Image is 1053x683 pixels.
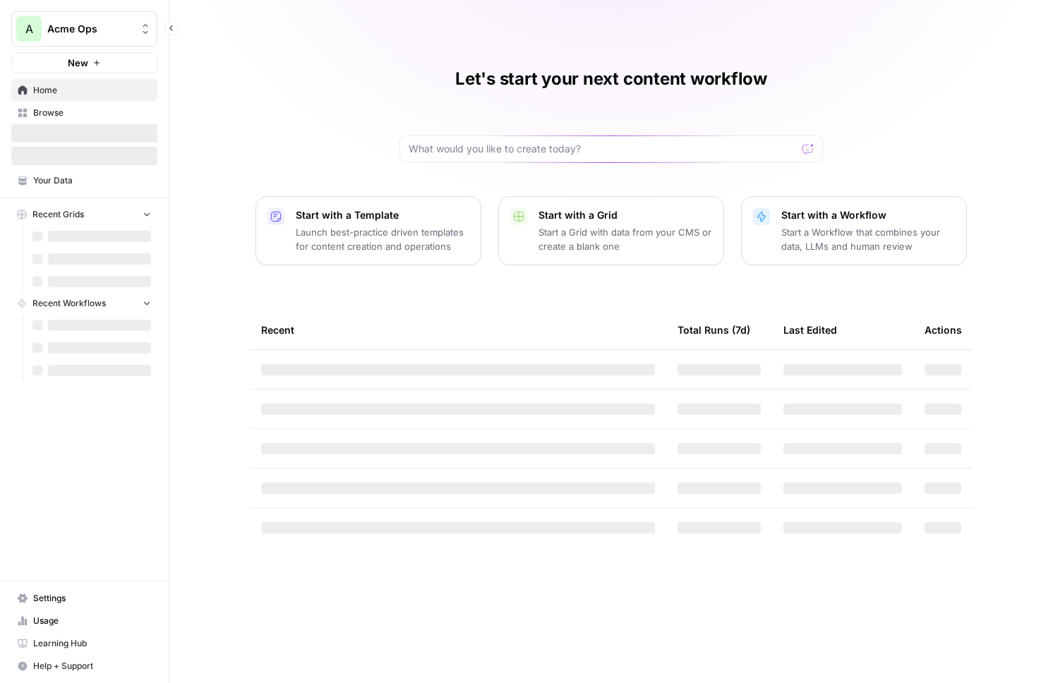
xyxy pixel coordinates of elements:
[68,56,88,70] span: New
[678,310,750,349] div: Total Runs (7d)
[33,174,151,187] span: Your Data
[11,632,157,655] a: Learning Hub
[11,293,157,314] button: Recent Workflows
[498,196,724,265] button: Start with a GridStart a Grid with data from your CMS or create a blank one
[33,615,151,627] span: Usage
[11,102,157,124] a: Browse
[783,310,837,349] div: Last Edited
[11,204,157,225] button: Recent Grids
[32,297,106,310] span: Recent Workflows
[33,84,151,97] span: Home
[741,196,967,265] button: Start with a WorkflowStart a Workflow that combines your data, LLMs and human review
[33,637,151,650] span: Learning Hub
[11,11,157,47] button: Workspace: Acme Ops
[538,208,712,222] p: Start with a Grid
[47,22,133,36] span: Acme Ops
[11,52,157,73] button: New
[11,655,157,677] button: Help + Support
[11,587,157,610] a: Settings
[25,20,33,37] span: A
[925,310,962,349] div: Actions
[455,68,767,90] h1: Let's start your next content workflow
[255,196,481,265] button: Start with a TemplateLaunch best-practice driven templates for content creation and operations
[11,610,157,632] a: Usage
[781,225,955,253] p: Start a Workflow that combines your data, LLMs and human review
[33,592,151,605] span: Settings
[32,208,84,221] span: Recent Grids
[261,310,655,349] div: Recent
[11,169,157,192] a: Your Data
[781,208,955,222] p: Start with a Workflow
[296,208,469,222] p: Start with a Template
[11,79,157,102] a: Home
[33,660,151,672] span: Help + Support
[296,225,469,253] p: Launch best-practice driven templates for content creation and operations
[33,107,151,119] span: Browse
[409,142,797,156] input: What would you like to create today?
[538,225,712,253] p: Start a Grid with data from your CMS or create a blank one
